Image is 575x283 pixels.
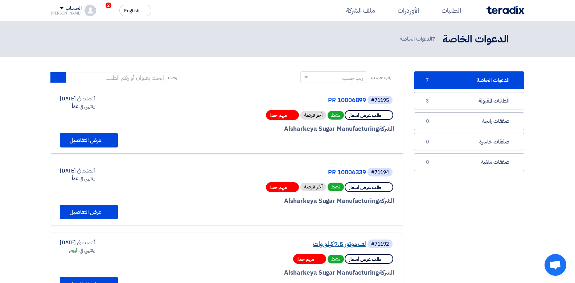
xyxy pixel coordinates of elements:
[124,8,139,13] span: English
[168,74,177,81] span: بحث
[300,183,326,191] div: أخر فرصة
[414,92,524,110] a: الطلبات المقبولة3
[270,112,287,119] span: مهم جدا
[66,72,168,83] input: ابحث بعنوان أو رقم الطلب
[349,184,381,191] span: طلب عرض أسعار
[300,111,326,120] div: أخر فرصة
[371,74,391,81] span: رتب حسب
[340,2,392,19] a: ملف الشركة
[423,77,432,84] span: 7
[328,183,344,191] span: نشط
[221,169,366,176] a: PR 10006339
[221,241,366,247] a: لف موتور 7.5 كيلو وات
[423,97,432,105] span: 3
[349,256,381,263] span: طلب عرض أسعار
[349,112,381,119] span: طلب عرض أسعار
[77,239,94,246] span: أنشئت في
[219,268,394,278] div: Alsharkeya Sugar Manufacturing
[79,246,94,254] span: ينتهي في
[79,103,94,110] span: ينتهي في
[414,112,524,130] a: صفقات رابحة0
[379,124,394,133] span: الشركة
[219,124,394,134] div: Alsharkeya Sugar Manufacturing
[400,35,437,43] span: الدعوات الخاصة
[432,35,435,43] span: 7
[443,32,509,46] h2: الدعوات الخاصة
[119,5,151,16] button: English
[342,74,363,82] div: رتب حسب
[379,196,394,205] span: الشركة
[77,167,94,175] span: أنشئت في
[69,246,105,254] div: اليوم
[379,268,394,277] span: الشركة
[60,167,105,175] div: [DATE]
[414,133,524,151] a: صفقات خاسرة0
[106,3,111,8] span: 2
[297,256,314,263] span: مهم جدا
[66,5,81,12] div: الحساب
[60,205,118,219] button: عرض التفاصيل
[371,242,389,247] div: #71192
[392,2,436,19] a: الأوردرات
[51,11,82,15] div: [PERSON_NAME]
[423,138,432,146] span: 0
[60,95,105,103] div: [DATE]
[328,255,344,263] span: نشط
[72,175,105,182] div: غداً
[414,71,524,89] a: الدعوات الخاصة7
[60,133,118,147] button: عرض التفاصيل
[219,196,394,206] div: Alsharkeya Sugar Manufacturing
[72,103,105,110] div: غداً
[79,175,94,182] span: ينتهي في
[486,6,524,14] img: Teradix logo
[328,111,344,120] span: نشط
[371,98,389,103] div: #71195
[270,184,287,191] span: مهم جدا
[423,159,432,166] span: 0
[371,170,389,175] div: #71194
[60,239,105,246] div: [DATE]
[221,97,366,104] a: PR 10006899
[77,95,94,103] span: أنشئت في
[414,153,524,171] a: صفقات ملغية0
[545,254,566,276] a: Open chat
[85,5,96,16] img: profile_test.png
[436,2,478,19] a: الطلبات
[423,118,432,125] span: 0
